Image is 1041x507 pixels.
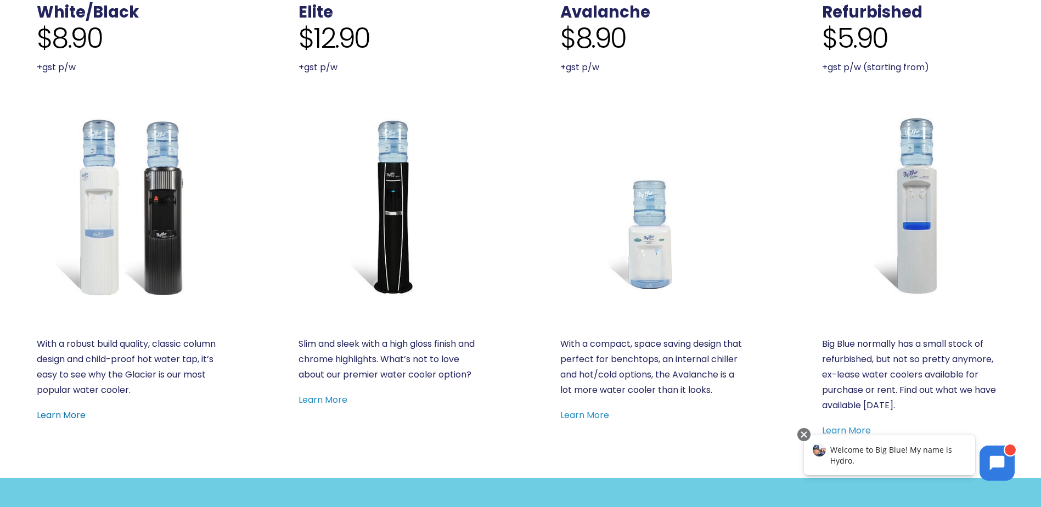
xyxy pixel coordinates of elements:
[299,393,347,406] a: Learn More
[37,1,139,23] a: White/Black
[37,115,219,297] a: Glacier White or Black
[822,60,1004,75] p: +gst p/w (starting from)
[560,409,609,421] a: Learn More
[560,22,626,55] span: $8.90
[792,426,1026,492] iframe: Chatbot
[299,1,333,23] a: Elite
[822,1,922,23] a: Refurbished
[37,22,103,55] span: $8.90
[822,424,871,437] a: Learn More
[299,336,481,382] p: Slim and sleek with a high gloss finish and chrome highlights. What’s not to love about our premi...
[560,60,742,75] p: +gst p/w
[37,409,86,421] a: Learn More
[299,22,370,55] span: $12.90
[299,115,481,297] a: Everest Elite
[822,336,1004,413] p: Big Blue normally has a small stock of refurbished, but not so pretty anymore, ex-lease water coo...
[37,60,219,75] p: +gst p/w
[560,336,742,398] p: With a compact, space saving design that perfect for benchtops, an internal chiller and hot/cold ...
[560,1,650,23] a: Avalanche
[822,115,1004,297] a: Refurbished
[822,22,888,55] span: $5.90
[299,60,481,75] p: +gst p/w
[37,336,219,398] p: With a robust build quality, classic column design and child-proof hot water tap, it’s easy to se...
[560,115,742,297] a: Benchtop Avalanche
